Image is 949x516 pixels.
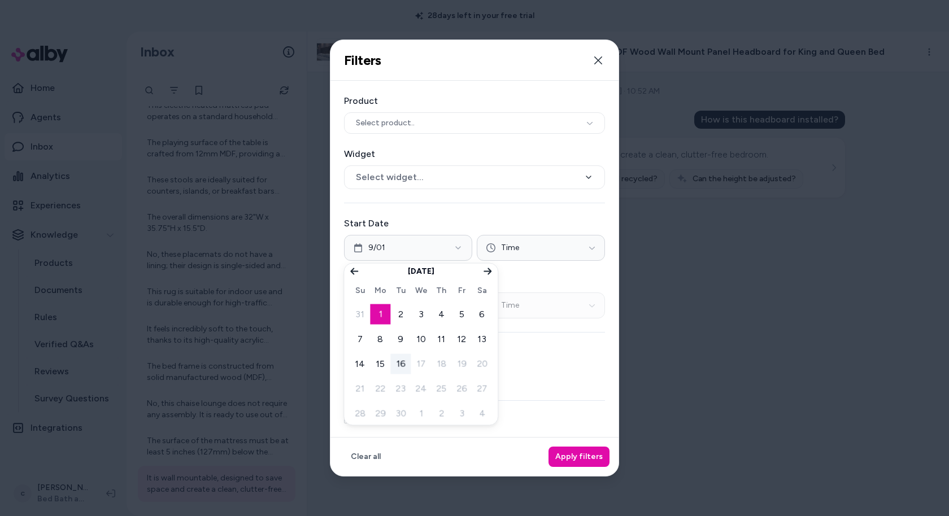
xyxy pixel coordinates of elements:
span: Select product.. [356,117,415,129]
button: 8 [370,329,390,349]
th: Sunday [350,283,370,299]
button: Time [477,235,605,261]
th: Saturday [472,283,492,299]
label: Product [344,94,605,108]
label: Start Date [344,217,605,230]
button: 14 [350,354,370,374]
span: 9/01 [368,242,385,253]
button: 9/01 [344,235,472,261]
button: 11 [431,329,451,349]
label: Widget [344,147,605,161]
button: 9 [390,329,411,349]
button: Select widget... [344,165,605,189]
button: 13 [472,329,492,349]
div: [DATE] [408,266,434,277]
button: 12 [451,329,472,349]
button: 10 [411,329,431,349]
button: 2 [390,304,411,325]
button: 5 [451,304,472,325]
button: 3 [411,304,431,325]
button: 16 [390,354,411,374]
button: Go to previous month [346,264,362,279]
th: Friday [451,283,472,299]
button: 15 [370,354,390,374]
button: Clear all [344,447,388,467]
button: 7 [350,329,370,349]
h2: Filters [344,52,381,69]
th: Thursday [431,283,451,299]
th: Tuesday [390,283,411,299]
th: Wednesday [411,283,431,299]
button: 31 [350,304,370,325]
button: 6 [472,304,492,325]
span: Time [501,242,519,253]
button: 1 [370,304,390,325]
button: Apply filters [548,447,610,467]
th: Monday [370,283,390,299]
button: 4 [431,304,451,325]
